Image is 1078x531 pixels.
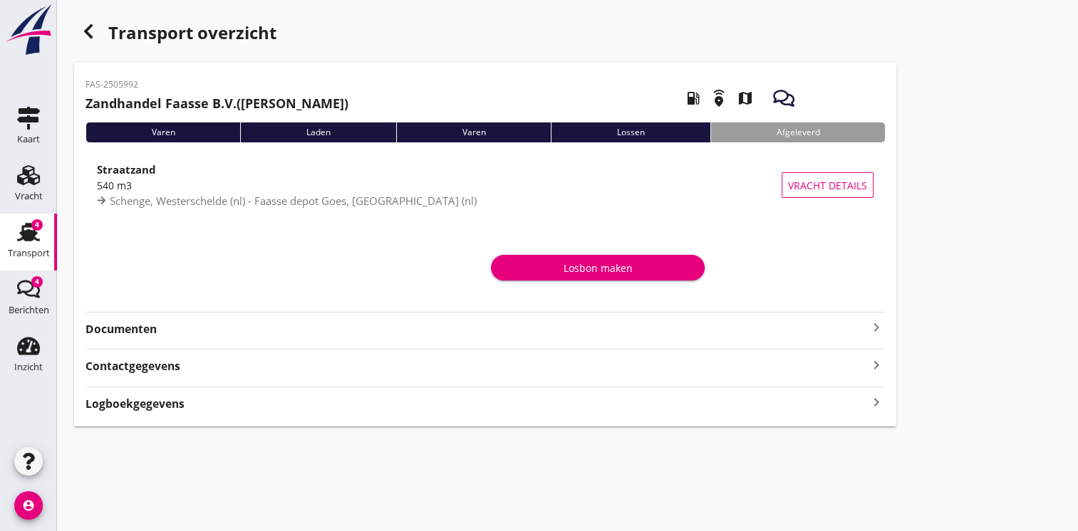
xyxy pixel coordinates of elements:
[868,319,885,336] i: keyboard_arrow_right
[699,78,739,118] i: emergency_share
[85,94,348,113] h2: ([PERSON_NAME])
[9,305,49,315] div: Berichten
[97,162,156,177] strong: Straatzand
[85,154,885,216] a: Straatzand540 m3Schenge, Westerschelde (nl) - Faasse depot Goes, [GEOGRAPHIC_DATA] (nl)Vracht det...
[8,248,50,258] div: Transport
[85,321,868,337] strong: Documenten
[396,122,551,142] div: Varen
[782,172,874,198] button: Vracht details
[17,135,40,144] div: Kaart
[85,358,180,374] strong: Contactgegevens
[868,393,885,412] i: keyboard_arrow_right
[14,491,43,520] i: account_circle
[97,178,782,193] div: 540 m3
[85,78,348,91] p: FAS-2505992
[15,191,43,201] div: Vracht
[85,396,185,412] strong: Logboekgegevens
[85,95,237,112] strong: Zandhandel Faasse B.V.
[85,122,240,142] div: Varen
[14,362,43,372] div: Inzicht
[110,194,477,208] span: Schenge, Westerschelde (nl) - Faasse depot Goes, [GEOGRAPHIC_DATA] (nl)
[31,219,43,231] div: 4
[551,122,710,142] div: Lossen
[868,355,885,374] i: keyboard_arrow_right
[710,122,885,142] div: Afgeleverd
[502,261,693,275] div: Losbon maken
[725,78,765,118] i: map
[74,17,896,51] div: Transport overzicht
[491,255,705,280] button: Losbon maken
[3,4,54,56] img: logo-small.a267ee39.svg
[240,122,395,142] div: Laden
[673,78,712,118] i: local_gas_station
[788,178,867,193] span: Vracht details
[31,276,43,288] div: 4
